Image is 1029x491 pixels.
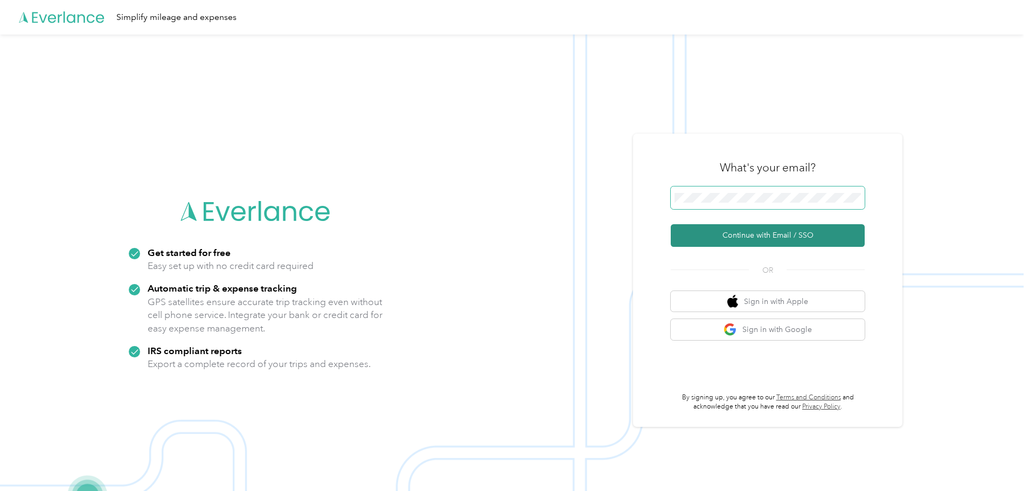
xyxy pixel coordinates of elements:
[802,403,840,411] a: Privacy Policy
[148,295,383,335] p: GPS satellites ensure accurate trip tracking even without cell phone service. Integrate your bank...
[148,247,231,258] strong: Get started for free
[116,11,237,24] div: Simplify mileage and expenses
[148,345,242,356] strong: IRS compliant reports
[671,393,865,412] p: By signing up, you agree to our and acknowledge that you have read our .
[148,357,371,371] p: Export a complete record of your trips and expenses.
[671,319,865,340] button: google logoSign in with Google
[720,160,816,175] h3: What's your email?
[724,323,737,336] img: google logo
[671,291,865,312] button: apple logoSign in with Apple
[148,259,314,273] p: Easy set up with no credit card required
[776,393,841,402] a: Terms and Conditions
[671,224,865,247] button: Continue with Email / SSO
[727,295,738,308] img: apple logo
[749,265,787,276] span: OR
[148,282,297,294] strong: Automatic trip & expense tracking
